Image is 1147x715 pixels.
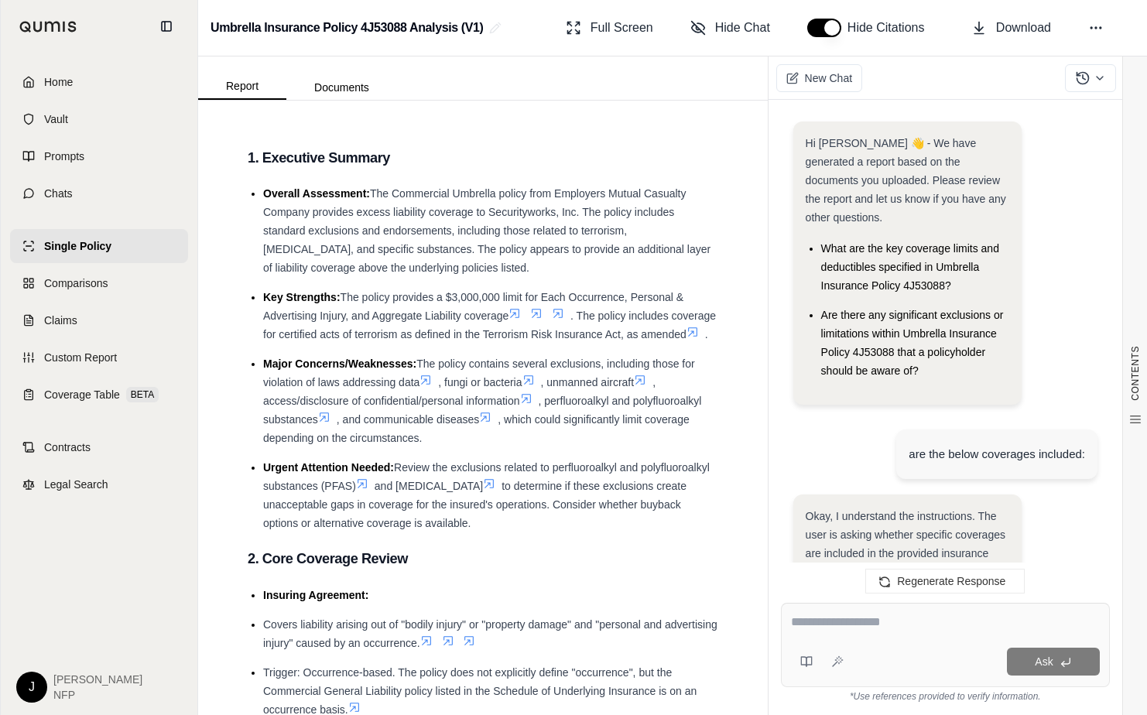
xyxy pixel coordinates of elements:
span: , unmanned aircraft [541,376,635,388]
button: Report [198,74,286,100]
span: The policy contains several exclusions, including those for violation of laws addressing data [263,357,695,388]
span: Overall Assessment: [263,187,370,200]
a: Contracts [10,430,188,464]
span: Okay, I understand the instructions. The user is asking whether specific coverages are included i... [806,510,1008,708]
span: CONTENTS [1129,346,1142,401]
button: Full Screen [560,12,659,43]
span: Hide Chat [715,19,770,37]
span: Insuring Agreement: [263,589,368,601]
span: Vault [44,111,68,127]
span: Single Policy [44,238,111,254]
div: *Use references provided to verify information. [781,687,1110,703]
button: Hide Chat [684,12,776,43]
span: Comparisons [44,275,108,291]
span: Prompts [44,149,84,164]
button: New Chat [776,64,862,92]
span: The Commercial Umbrella policy from Employers Mutual Casualty Company provides excess liability c... [263,187,710,274]
span: What are the key coverage limits and deductibles specified in Umbrella Insurance Policy 4J53088? [821,242,999,292]
span: NFP [53,687,142,703]
span: Are there any significant exclusions or limitations within Umbrella Insurance Policy 4J53088 that... [821,309,1004,377]
span: Hide Citations [847,19,934,37]
img: Qumis Logo [19,21,77,32]
span: Chats [44,186,73,201]
button: Ask [1007,648,1100,676]
span: . [705,328,708,340]
h2: Umbrella Insurance Policy 4J53088 Analysis (V1) [211,14,483,42]
span: Full Screen [591,19,653,37]
button: Documents [286,75,397,100]
span: to determine if these exclusions create unacceptable gaps in coverage for the insured's operation... [263,480,686,529]
span: Legal Search [44,477,108,492]
h3: 2. Core Coverage Review [248,545,718,573]
span: Covers liability arising out of "bodily injury" or "property damage" and "personal and advertisin... [263,618,717,649]
a: Comparisons [10,266,188,300]
span: Contracts [44,440,91,455]
span: Ask [1035,655,1053,668]
a: Prompts [10,139,188,173]
a: Claims [10,303,188,337]
a: Home [10,65,188,99]
span: , fungi or bacteria [438,376,522,388]
span: Home [44,74,73,90]
a: Coverage TableBETA [10,378,188,412]
div: J [16,672,47,703]
span: The policy provides a $3,000,000 limit for Each Occurrence, Personal & Advertising Injury, and Ag... [263,291,683,322]
div: are the below coverages included: [909,445,1085,464]
span: Urgent Attention Needed: [263,461,394,474]
span: Review the exclusions related to perfluoroalkyl and polyfluoroalkyl substances (PFAS) [263,461,710,492]
span: , which could significantly limit coverage depending on the circumstances. [263,413,690,444]
span: Hi [PERSON_NAME] 👋 - We have generated a report based on the documents you uploaded. Please revie... [806,137,1006,224]
span: New Chat [805,70,852,86]
span: Key Strengths: [263,291,341,303]
a: Custom Report [10,340,188,375]
span: Major Concerns/Weaknesses: [263,357,416,370]
span: Claims [44,313,77,328]
button: Regenerate Response [865,569,1025,594]
button: Download [965,12,1057,43]
span: Custom Report [44,350,117,365]
span: Regenerate Response [897,575,1005,587]
h3: 1. Executive Summary [248,144,718,172]
a: Chats [10,176,188,210]
a: Vault [10,102,188,136]
a: Legal Search [10,467,188,501]
a: Single Policy [10,229,188,263]
span: , and communicable diseases [337,413,479,426]
span: [PERSON_NAME] [53,672,142,687]
button: Collapse sidebar [154,14,179,39]
span: and [MEDICAL_DATA] [375,480,483,492]
span: BETA [126,387,159,402]
span: Coverage Table [44,387,120,402]
span: Download [996,19,1051,37]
